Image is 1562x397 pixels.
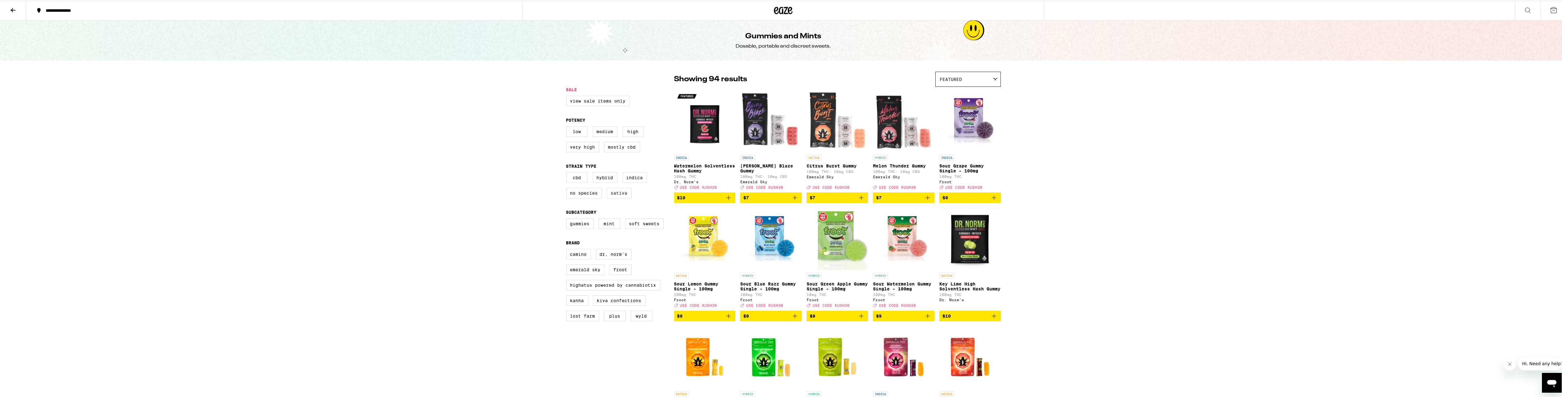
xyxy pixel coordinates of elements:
p: INDICA [740,154,755,160]
a: Open page for Sour Blue Razz Gummy Single - 100mg from Froot [740,207,802,310]
div: Froot [674,297,736,301]
p: Sour Lemon Gummy Single - 100mg [674,281,736,291]
div: Emerald Sky [873,174,934,178]
label: Soft Sweets [625,218,664,228]
img: Emerald Sky - Sparkling Pear Gummies [807,326,868,387]
img: Froot - Sour Lemon Gummy Single - 100mg [674,207,736,269]
label: Low [566,126,588,136]
button: Add to bag [740,192,802,202]
img: Emerald Sky - Berry Blaze Gummy [740,89,802,151]
p: 100mg THC [674,292,736,296]
label: Gummies [566,218,594,228]
p: Sour Grape Gummy Single - 100mg [939,163,1001,173]
a: Open page for Berry Blaze Gummy from Emerald Sky [740,89,802,192]
p: 100mg THC [873,292,934,296]
span: $9 [942,195,948,200]
label: Hybrid [593,172,617,182]
p: 100mg THC [939,292,1001,296]
img: Emerald Sky - Spicy Chili Mango Live Resin Gummies [939,326,1001,387]
legend: Sale [566,87,577,91]
span: USE CODE KUSH30 [879,303,916,307]
iframe: Button to launch messaging window [1542,372,1562,392]
div: Dosable, portable and discreet sweets. [736,42,831,49]
span: $9 [677,313,683,318]
p: Melon Thunder Gummy [873,163,934,168]
img: Emerald Sky - Citrus Burst Gummy [807,89,868,151]
legend: Brand [566,240,580,245]
p: Key Lime High Solventless Hash Gummy [939,281,1001,291]
p: 100mg THC: 10mg CBD [807,169,868,173]
span: $7 [810,195,815,200]
p: SATIVA [674,272,689,278]
label: Sativa [607,187,632,198]
p: 100mg THC [740,292,802,296]
p: HYBRID [740,391,755,396]
label: Mint [599,218,620,228]
p: 100mg THC: 10mg CBD [873,169,934,173]
p: Showing 94 results [674,74,747,84]
label: View Sale Items Only [566,95,630,106]
button: Add to bag [939,192,1001,202]
p: 10mg THC [807,292,868,296]
span: $10 [942,313,951,318]
p: HYBRID [740,272,755,278]
a: Open page for Key Lime High Solventless Hash Gummy from Dr. Norm's [939,207,1001,310]
span: $7 [743,195,749,200]
img: Emerald Sky - Raspberry Passionfruit Live Resin Gummies [873,326,934,387]
label: Lost Farm [566,310,599,321]
div: Dr. Norm's [939,297,1001,301]
span: $9 [810,313,815,318]
label: Very High [566,141,599,152]
p: 100mg THC [674,174,736,178]
a: Open page for Sour Watermelon Gummy Single - 100mg from Froot [873,207,934,310]
img: Froot - Sour Watermelon Gummy Single - 100mg [873,207,934,269]
span: USE CODE KUSH30 [812,303,850,307]
div: Emerald Sky [807,174,868,178]
p: Sour Blue Razz Gummy Single - 100mg [740,281,802,291]
p: SATIVA [807,154,821,160]
p: SATIVA [939,391,954,396]
a: Open page for Sour Lemon Gummy Single - 100mg from Froot [674,207,736,310]
p: Sour Watermelon Gummy Single - 100mg [873,281,934,291]
a: Open page for Citrus Burst Gummy from Emerald Sky [807,89,868,192]
label: Emerald Sky [566,264,605,274]
label: Kiva Confections [593,295,645,305]
label: Dr. Norm's [596,248,632,259]
p: HYBRID [807,391,821,396]
img: Dr. Norm's - Key Lime High Solventless Hash Gummy [940,207,1000,269]
iframe: Close message [1504,357,1516,370]
span: USE CODE KUSH30 [812,185,850,189]
div: Froot [740,297,802,301]
a: Open page for Watermelon Solventless Hash Gummy from Dr. Norm's [674,89,736,192]
img: Dr. Norm's - Watermelon Solventless Hash Gummy [674,89,736,151]
button: Add to bag [740,310,802,321]
label: No Species [566,187,602,198]
p: Sour Green Apple Gummy Single - 100mg [807,281,868,291]
span: Featured [940,76,962,81]
legend: Potency [566,117,586,122]
button: Add to bag [807,310,868,321]
p: Watermelon Solventless Hash Gummy [674,163,736,173]
span: USE CODE KUSH30 [746,303,783,307]
img: Froot - Sour Grape Gummy Single - 100mg [939,89,1001,151]
span: USE CODE KUSH30 [680,185,717,189]
span: $9 [876,313,882,318]
img: Emerald Sky - California Orange Gummies [674,326,736,387]
p: 100mg THC [939,174,1001,178]
a: Open page for Sour Grape Gummy Single - 100mg from Froot [939,89,1001,192]
label: WYLD [631,310,652,321]
label: Mostly CBD [604,141,640,152]
legend: Strain Type [566,163,597,168]
p: HYBRID [873,272,888,278]
span: $10 [677,195,686,200]
p: HYBRID [807,272,821,278]
span: USE CODE KUSH30 [879,185,916,189]
img: Emerald Sky - Melon Thunder Gummy [873,89,934,151]
button: Add to bag [873,310,934,321]
p: 100mg THC: 10mg CBD [740,174,802,178]
button: Add to bag [674,192,736,202]
button: Add to bag [807,192,868,202]
p: INDICA [873,391,888,396]
span: USE CODE KUSH30 [680,303,717,307]
p: INDICA [674,154,689,160]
